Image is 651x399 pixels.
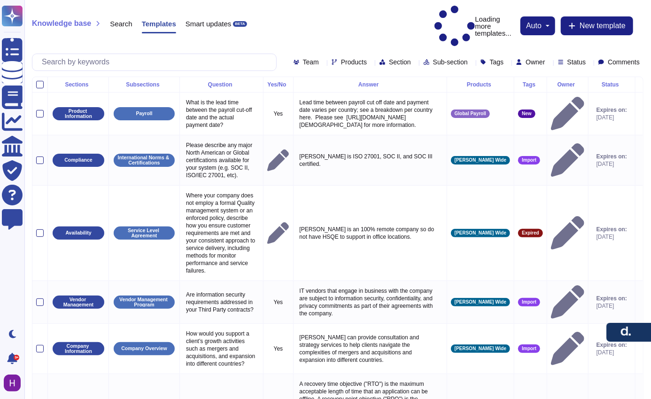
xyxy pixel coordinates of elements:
[561,16,633,35] button: New template
[597,114,627,121] span: [DATE]
[297,150,443,170] p: [PERSON_NAME] is ISO 27001, SOC II, and SOC III certified.
[184,189,259,277] p: Where your company does not employ a formal Quality management system or an enforced policy, desc...
[389,59,411,65] span: Section
[597,295,627,302] span: Expires on:
[597,233,627,241] span: [DATE]
[186,20,232,27] span: Smart updates
[490,59,504,65] span: Tags
[297,223,443,243] p: [PERSON_NAME] is an 100% remote company so do not have HSQE to support in office locations.
[117,228,171,238] p: Service Level Agreement
[303,59,319,65] span: Team
[121,346,167,351] p: Company Overview
[117,297,171,307] p: Vendor Management Program
[184,96,259,131] p: What is the lead time between the payroll cut-off date and the actual payment date?
[64,157,93,163] p: Compliance
[184,82,259,87] div: Question
[233,21,247,27] div: BETA
[608,59,640,65] span: Comments
[267,82,289,87] div: Yes/No
[597,153,627,160] span: Expires on:
[297,285,443,320] p: IT vendors that engage in business with the company are subject to information security, confiden...
[267,110,289,117] p: Yes
[4,375,21,391] img: user
[56,109,101,118] p: Product Information
[592,82,631,87] div: Status
[2,373,27,393] button: user
[297,96,443,131] p: Lead time between payroll cut off date and payment date varies per country; see a breakdown per c...
[267,345,289,352] p: Yes
[455,231,506,235] span: [PERSON_NAME] Wide
[341,59,367,65] span: Products
[597,160,627,168] span: [DATE]
[455,346,506,351] span: [PERSON_NAME] Wide
[142,20,176,27] span: Templates
[518,82,543,87] div: Tags
[522,158,536,163] span: Import
[184,328,259,370] p: How would you support a client’s growth activities such as mergers and acquisitions, and expansio...
[297,331,443,366] p: [PERSON_NAME] can provide consultation and strategy services to help clients navigate the complex...
[297,82,443,87] div: Answer
[32,20,91,27] span: Knowledge base
[455,300,506,305] span: [PERSON_NAME] Wide
[56,344,101,353] p: Company Information
[597,341,627,349] span: Expires on:
[580,22,626,30] span: New template
[267,298,289,306] p: Yes
[526,22,550,30] button: auto
[526,59,545,65] span: Owner
[597,106,627,114] span: Expires on:
[56,297,101,307] p: Vendor Management
[522,346,536,351] span: Import
[184,139,259,181] p: Please describe any major North American or Global certifications available for your system (e.g....
[451,82,510,87] div: Products
[567,59,586,65] span: Status
[434,6,516,47] p: Loading more templates...
[184,289,259,316] p: Are information security requirements addressed in your Third Party contracts?
[522,300,536,305] span: Import
[37,54,276,70] input: Search by keywords
[65,230,91,235] p: Availability
[14,355,19,360] div: 9+
[110,20,132,27] span: Search
[455,158,506,163] span: [PERSON_NAME] Wide
[113,82,176,87] div: Subsections
[117,155,171,165] p: International Norms & Certifications
[526,22,542,30] span: auto
[597,226,627,233] span: Expires on:
[597,349,627,356] span: [DATE]
[522,111,532,116] span: New
[136,111,152,116] p: Payroll
[522,231,539,235] span: Expired
[455,111,486,116] span: Global Payroll
[551,82,584,87] div: Owner
[433,59,468,65] span: Sub-section
[597,302,627,310] span: [DATE]
[52,82,105,87] div: Sections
